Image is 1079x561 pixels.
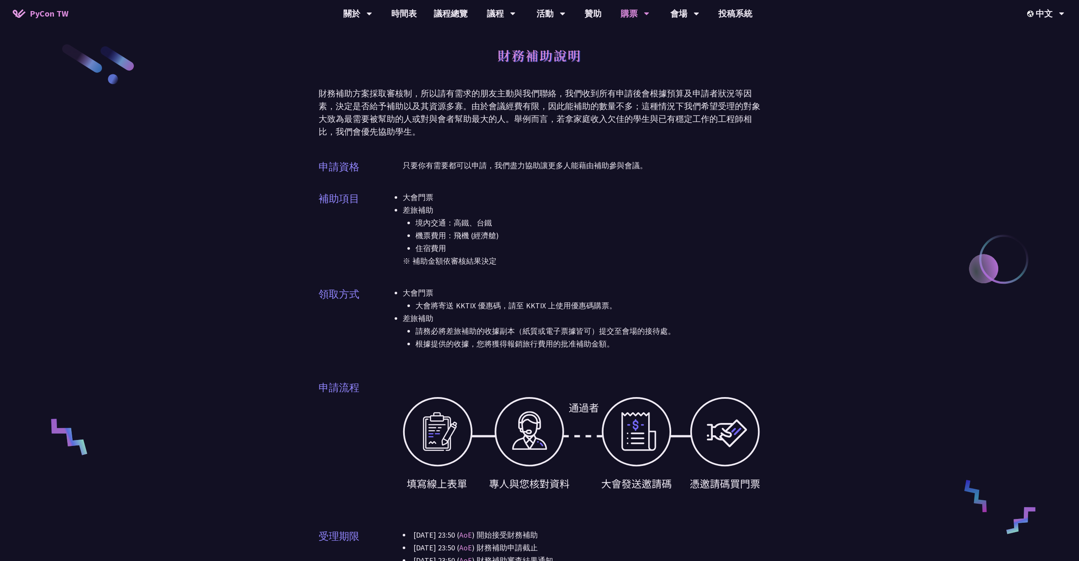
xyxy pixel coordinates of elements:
li: 差旅補助 [403,312,760,350]
li: 境內交通：高鐵、台鐵 [415,217,760,229]
a: AoE [459,543,472,553]
p: 補助項目 [319,191,359,206]
div: 財務補助方案採取審核制，所以請有需求的朋友主動與我們聯絡，我們收到所有申請後會根據預算及申請者狀況等因素，決定是否給予補助以及其資源多寡。由於會議經費有限，因此能補助的數量不多；這種情況下我們希... [319,87,760,138]
li: [DATE] 23:50 ( ) 開始接受財務補助 [403,529,760,541]
p: ※ 補助金額依審核結果決定 [403,255,760,268]
li: 住宿費用 [415,242,760,255]
img: Home icon of PyCon TW 2025 [13,9,25,18]
li: [DATE] 23:50 ( ) 財務補助申請截止 [403,541,760,554]
p: 申請流程 [319,380,359,395]
li: 請務必將差旅補助的收據副本（紙質或電子票據皆可）提交至會場的接待處。 [415,325,760,338]
li: 差旅補助 [403,204,760,255]
li: 機票費用：飛機 (經濟艙) [415,229,760,242]
span: PyCon TW [30,7,68,20]
a: PyCon TW [4,3,77,24]
li: 大會將寄送 KKTIX 優惠碼，請至 KKTIX 上使用優惠碼購票。 [415,299,760,312]
img: Locale Icon [1027,11,1036,17]
p: 只要你有需要都可以申請，我們盡力協助讓更多人能藉由補助參與會議。 [403,159,760,172]
p: 受理期限 [319,529,359,544]
li: 大會門票 [403,191,760,204]
li: 大會門票 [403,287,760,312]
p: 領取方式 [319,287,359,302]
h1: 財務補助說明 [497,42,582,68]
p: 申請資格 [319,159,359,175]
a: AoE [459,530,472,540]
li: 根據提供的收據，您將獲得報銷旅行費用的批准補助金額。 [415,338,760,350]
